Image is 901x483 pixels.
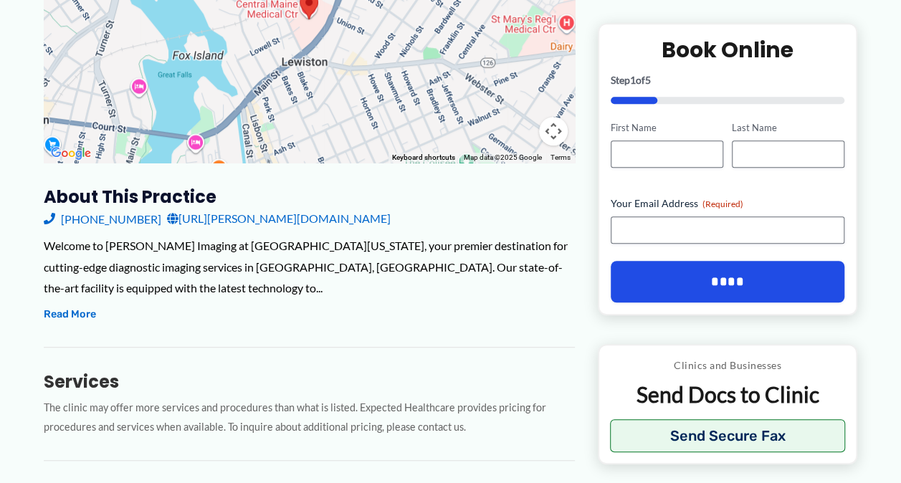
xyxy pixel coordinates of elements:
[630,74,636,86] span: 1
[702,199,743,209] span: (Required)
[44,186,575,208] h3: About this practice
[539,117,568,145] button: Map camera controls
[392,153,455,163] button: Keyboard shortcuts
[610,419,846,452] button: Send Secure Fax
[610,356,846,375] p: Clinics and Businesses
[47,144,95,163] img: Google
[611,75,845,85] p: Step of
[550,153,571,161] a: Terms (opens in new tab)
[732,121,844,135] label: Last Name
[167,208,391,229] a: [URL][PERSON_NAME][DOMAIN_NAME]
[44,208,161,229] a: [PHONE_NUMBER]
[611,196,845,211] label: Your Email Address
[44,306,96,323] button: Read More
[47,144,95,163] a: Open this area in Google Maps (opens a new window)
[610,381,846,408] p: Send Docs to Clinic
[611,121,723,135] label: First Name
[44,370,575,393] h3: Services
[645,74,651,86] span: 5
[611,36,845,64] h2: Book Online
[464,153,542,161] span: Map data ©2025 Google
[44,235,575,299] div: Welcome to [PERSON_NAME] Imaging at [GEOGRAPHIC_DATA][US_STATE], your premier destination for cut...
[44,398,575,437] p: The clinic may offer more services and procedures than what is listed. Expected Healthcare provid...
